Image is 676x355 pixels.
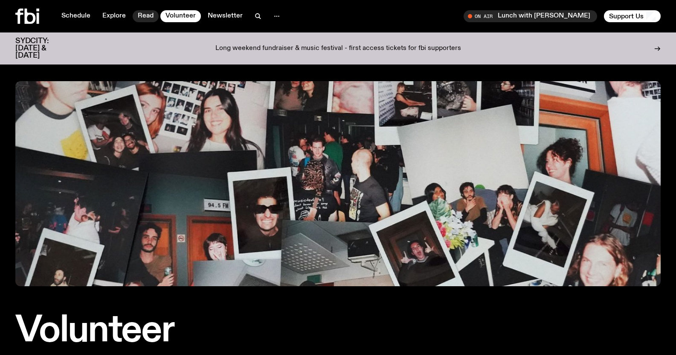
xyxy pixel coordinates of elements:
[97,10,131,22] a: Explore
[604,10,661,22] button: Support Us
[609,12,644,20] span: Support Us
[15,38,70,59] h3: SYDCITY: [DATE] & [DATE]
[56,10,96,22] a: Schedule
[215,45,461,53] p: Long weekend fundraiser & music festival - first access tickets for fbi supporters
[133,10,159,22] a: Read
[160,10,201,22] a: Volunteer
[203,10,248,22] a: Newsletter
[464,10,597,22] button: On AirLunch with [PERSON_NAME]
[15,314,333,348] h1: Volunteer
[15,81,661,286] img: A collage of photographs and polaroids showing FBI volunteers.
